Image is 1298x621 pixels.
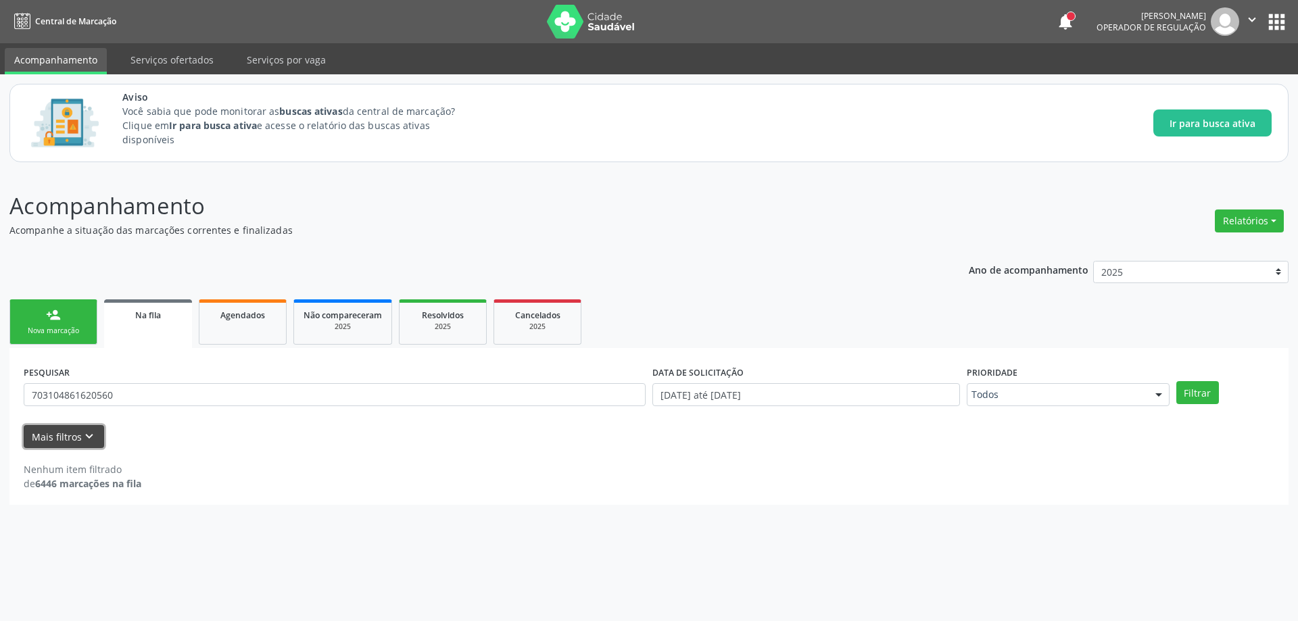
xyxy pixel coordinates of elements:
[26,93,103,153] img: Imagem de CalloutCard
[504,322,571,332] div: 2025
[1176,381,1219,404] button: Filtrar
[1097,22,1206,33] span: Operador de regulação
[279,105,342,118] strong: buscas ativas
[515,309,560,321] span: Cancelados
[1239,7,1265,36] button: 
[169,119,257,132] strong: Ir para busca ativa
[24,362,70,383] label: PESQUISAR
[24,462,141,476] div: Nenhum item filtrado
[969,261,1088,278] p: Ano de acompanhamento
[121,48,223,72] a: Serviços ofertados
[135,309,161,321] span: Na fila
[422,309,464,321] span: Resolvidos
[46,307,61,322] div: person_add
[9,223,905,237] p: Acompanhe a situação das marcações correntes e finalizadas
[122,90,480,104] span: Aviso
[1170,116,1255,130] span: Ir para busca ativa
[304,309,382,321] span: Não compareceram
[24,425,104,449] button: Mais filtroskeyboard_arrow_down
[24,476,141,491] div: de
[1097,10,1206,22] div: [PERSON_NAME]
[1245,12,1259,27] i: 
[20,326,87,336] div: Nova marcação
[1211,7,1239,36] img: img
[1153,109,1272,136] button: Ir para busca ativa
[82,429,97,444] i: keyboard_arrow_down
[1056,12,1075,31] button: notifications
[35,16,116,27] span: Central de Marcação
[1215,209,1284,232] button: Relatórios
[237,48,335,72] a: Serviços por vaga
[9,10,116,32] a: Central de Marcação
[1265,10,1289,34] button: apps
[652,383,960,406] input: Selecione um intervalo
[971,388,1142,401] span: Todos
[24,383,646,406] input: Nome, CNS
[35,477,141,490] strong: 6446 marcações na fila
[304,322,382,332] div: 2025
[220,309,265,321] span: Agendados
[122,104,480,147] p: Você sabia que pode monitorar as da central de marcação? Clique em e acesse o relatório das busca...
[409,322,477,332] div: 2025
[652,362,744,383] label: DATA DE SOLICITAÇÃO
[967,362,1017,383] label: Prioridade
[9,189,905,223] p: Acompanhamento
[5,48,107,74] a: Acompanhamento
